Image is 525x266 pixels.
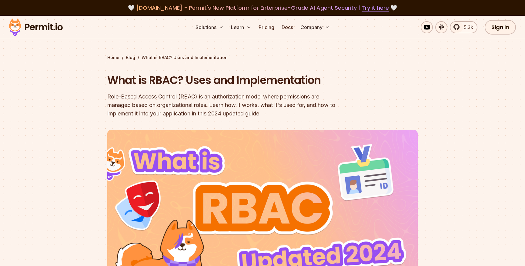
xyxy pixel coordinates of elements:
[485,20,516,35] a: Sign In
[107,55,119,61] a: Home
[362,4,389,12] a: Try it here
[15,4,510,12] div: 🤍 🤍
[107,55,418,61] div: / /
[450,21,477,33] a: 5.3k
[460,24,473,31] span: 5.3k
[298,21,332,33] button: Company
[6,17,65,38] img: Permit logo
[256,21,277,33] a: Pricing
[126,55,135,61] a: Blog
[193,21,226,33] button: Solutions
[136,4,389,12] span: [DOMAIN_NAME] - Permit's New Platform for Enterprise-Grade AI Agent Security |
[229,21,254,33] button: Learn
[279,21,296,33] a: Docs
[107,73,340,88] h1: What is RBAC? Uses and Implementation
[107,92,340,118] div: Role-Based Access Control (RBAC) is an authorization model where permissions are managed based on...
